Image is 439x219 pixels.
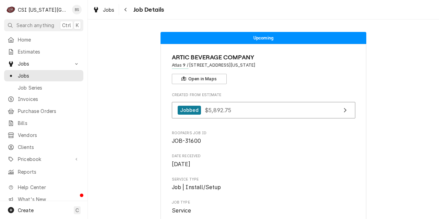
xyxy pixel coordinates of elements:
a: Vendors [4,129,83,141]
span: Date Received [172,153,355,159]
span: Job Type [172,200,355,205]
a: Invoices [4,93,83,105]
span: Jobs [18,72,80,79]
span: Vendors [18,131,80,139]
span: Pricebook [18,155,70,163]
button: Search anythingCtrlK [4,19,83,31]
span: Roopairs Job ID [172,130,355,136]
button: Navigate back [120,4,131,15]
a: Home [4,34,83,45]
span: Roopairs Job ID [172,137,355,145]
div: Status [161,32,366,44]
a: Go to Jobs [4,58,83,69]
div: Service Type [172,177,355,192]
a: Estimates [4,46,83,57]
span: C [75,207,79,214]
div: Created From Estimate [172,92,355,122]
div: Job Type [172,200,355,215]
span: Job Details [131,5,164,14]
a: Jobs [4,70,83,81]
div: Roopairs Job ID [172,130,355,145]
div: Client Information [172,53,355,84]
a: Clients [4,141,83,153]
div: Jobbed [178,106,201,115]
span: $5,892.75 [205,106,231,113]
span: Create [18,207,34,213]
span: Upcoming [253,36,273,40]
span: Service Type [172,183,355,192]
span: Jobs [103,6,115,13]
span: JOB-31600 [172,138,201,144]
span: Estimates [18,48,80,55]
span: Job Type [172,207,355,215]
span: Job | Install/Setup [172,184,221,191]
div: C [6,5,16,14]
a: Go to What's New [4,194,83,205]
span: Ctrl [62,22,71,29]
div: CSI Kansas City's Avatar [6,5,16,14]
a: Go to Pricebook [4,153,83,165]
span: Address [172,62,355,68]
span: [DATE] [172,161,191,168]
span: Name [172,53,355,62]
a: Purchase Orders [4,105,83,117]
a: Job Series [4,82,83,93]
span: Search anything [16,22,54,29]
span: Purchase Orders [18,107,80,115]
div: CSI [US_STATE][GEOGRAPHIC_DATA] [18,6,68,13]
div: BS [72,5,82,14]
span: Home [18,36,80,43]
span: Bills [18,119,80,127]
a: Go to Help Center [4,182,83,193]
a: Reports [4,166,83,177]
span: Created From Estimate [172,92,355,98]
a: Jobs [90,4,117,15]
span: Invoices [18,95,80,103]
span: Service Type [172,177,355,182]
a: Bills [4,117,83,129]
span: Service [172,207,191,214]
span: What's New [18,196,79,203]
span: Date Received [172,160,355,169]
a: View Estimate [172,102,355,119]
span: Reports [18,168,80,175]
button: Open in Maps [172,74,227,84]
span: Jobs [18,60,70,67]
span: Clients [18,143,80,151]
div: Date Received [172,153,355,168]
span: Help Center [18,184,79,191]
div: Brent Seaba's Avatar [72,5,82,14]
span: Job Series [18,84,80,91]
span: K [76,22,79,29]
